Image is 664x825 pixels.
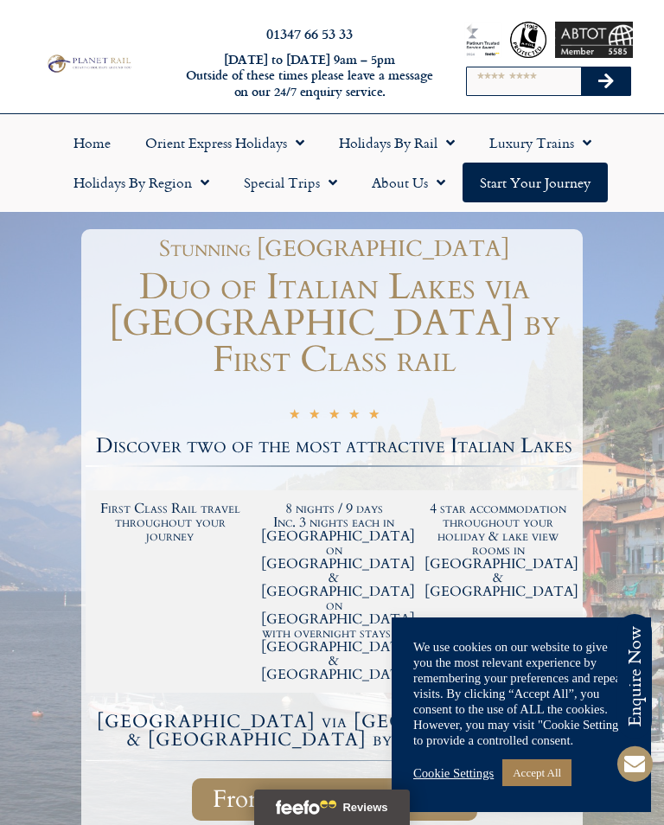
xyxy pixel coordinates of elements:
[502,759,571,786] a: Accept All
[128,123,322,163] a: Orient Express Holidays
[463,163,608,202] a: Start your Journey
[213,789,456,810] span: From £1,995 per person
[88,713,580,749] h4: [GEOGRAPHIC_DATA] via [GEOGRAPHIC_DATA] & [GEOGRAPHIC_DATA] by First Class Rail
[56,163,227,202] a: Holidays by Region
[413,765,494,781] a: Cookie Settings
[368,408,380,425] i: ★
[86,436,583,457] h2: Discover two of the most attractive Italian Lakes
[581,67,631,95] button: Search
[56,123,128,163] a: Home
[86,269,583,378] h1: Duo of Italian Lakes via [GEOGRAPHIC_DATA] by First Class rail
[182,52,438,100] h6: [DATE] to [DATE] 9am – 5pm Outside of these times please leave a message on our 24/7 enquiry serv...
[227,163,354,202] a: Special Trips
[425,502,571,598] h2: 4 star accommodation throughout your holiday & lake view rooms in [GEOGRAPHIC_DATA] & [GEOGRAPHIC...
[192,778,477,821] a: From £1,995 per person
[261,502,408,681] h2: 8 nights / 9 days Inc. 3 nights each in [GEOGRAPHIC_DATA] on [GEOGRAPHIC_DATA] & [GEOGRAPHIC_DATA...
[289,408,300,425] i: ★
[97,502,244,543] h2: First Class Rail travel throughout your journey
[309,408,320,425] i: ★
[289,406,380,425] div: 5/5
[266,23,353,43] a: 01347 66 53 33
[94,238,574,260] h1: Stunning [GEOGRAPHIC_DATA]
[322,123,472,163] a: Holidays by Rail
[9,123,655,202] nav: Menu
[354,163,463,202] a: About Us
[329,408,340,425] i: ★
[472,123,609,163] a: Luxury Trains
[44,53,133,74] img: Planet Rail Train Holidays Logo
[413,639,629,748] div: We use cookies on our website to give you the most relevant experience by remembering your prefer...
[348,408,360,425] i: ★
